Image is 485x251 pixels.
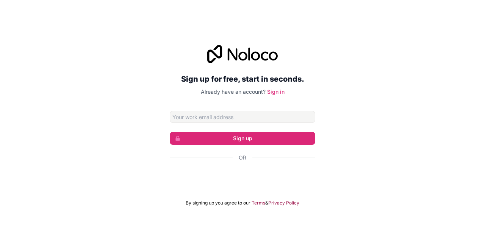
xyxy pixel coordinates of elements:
[170,132,315,145] button: Sign up
[252,200,265,206] a: Terms
[267,88,285,95] a: Sign in
[239,154,246,161] span: Or
[170,72,315,86] h2: Sign up for free, start in seconds.
[170,111,315,123] input: Email address
[265,200,268,206] span: &
[268,200,299,206] a: Privacy Policy
[186,200,250,206] span: By signing up you agree to our
[201,88,266,95] span: Already have an account?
